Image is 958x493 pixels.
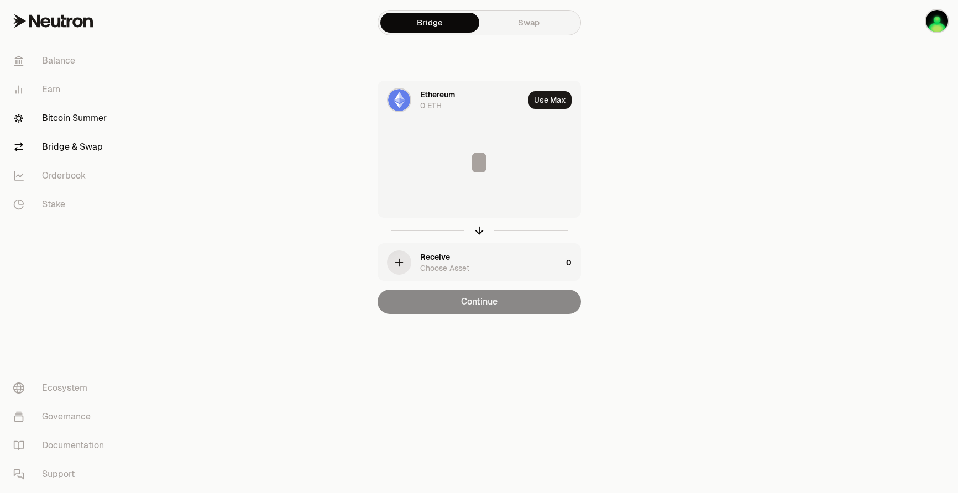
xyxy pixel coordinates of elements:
div: ETH LogoEthereum0 ETH [378,81,524,119]
a: Balance [4,46,119,75]
a: Ecosystem [4,374,119,402]
a: Stake [4,190,119,219]
a: Bridge & Swap [4,133,119,161]
div: Ethereum [420,89,455,100]
a: Earn [4,75,119,104]
div: Choose Asset [420,263,469,274]
button: Use Max [528,91,572,109]
a: Bitcoin Summer [4,104,119,133]
button: ReceiveChoose Asset0 [378,244,580,281]
a: Governance [4,402,119,431]
a: Bridge [380,13,479,33]
div: 0 [566,244,580,281]
a: Swap [479,13,578,33]
img: ETH Logo [388,89,410,111]
a: Support [4,460,119,489]
a: Documentation [4,431,119,460]
div: ReceiveChoose Asset [378,244,562,281]
div: 0 ETH [420,100,442,111]
div: Receive [420,251,450,263]
img: KO [926,10,948,32]
a: Orderbook [4,161,119,190]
